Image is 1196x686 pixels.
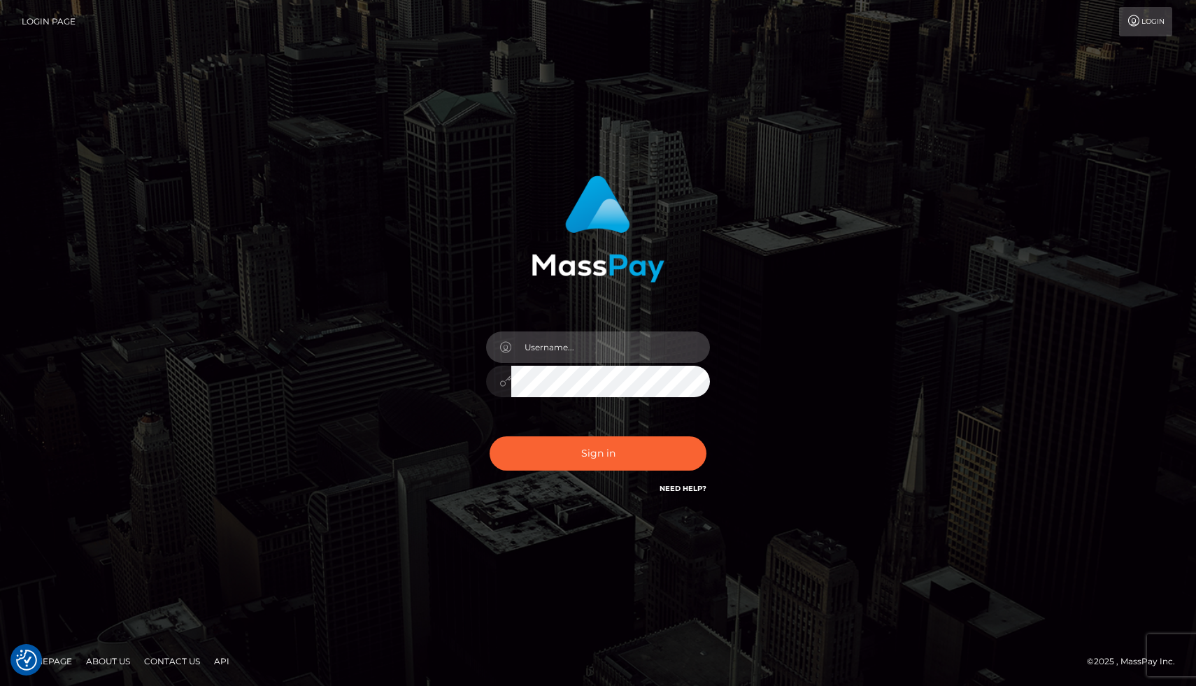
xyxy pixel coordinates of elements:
[208,650,235,672] a: API
[1119,7,1172,36] a: Login
[80,650,136,672] a: About Us
[1087,654,1186,669] div: © 2025 , MassPay Inc.
[22,7,76,36] a: Login Page
[660,484,706,493] a: Need Help?
[15,650,78,672] a: Homepage
[511,331,710,363] input: Username...
[16,650,37,671] button: Consent Preferences
[490,436,706,471] button: Sign in
[532,176,664,283] img: MassPay Login
[138,650,206,672] a: Contact Us
[16,650,37,671] img: Revisit consent button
